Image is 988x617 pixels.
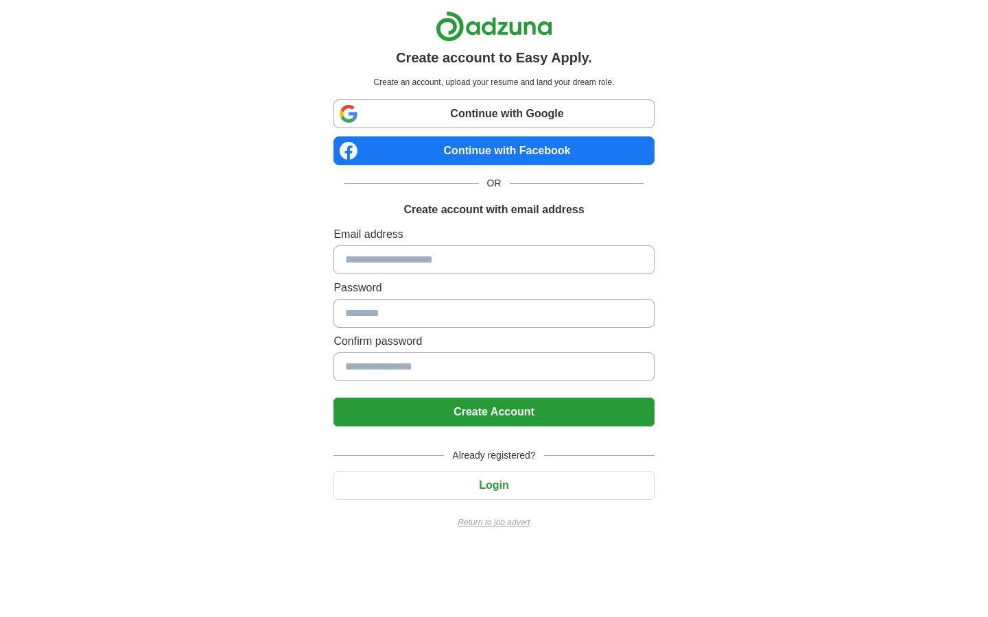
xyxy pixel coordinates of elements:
[436,11,552,42] img: Adzuna logo
[396,47,592,68] h1: Create account to Easy Apply.
[336,76,651,88] p: Create an account, upload your resume and land your dream role.
[479,176,510,191] span: OR
[333,398,654,426] button: Create Account
[333,333,654,350] label: Confirm password
[333,226,654,243] label: Email address
[333,99,654,128] a: Continue with Google
[333,280,654,296] label: Password
[333,516,654,529] a: Return to job advert
[333,471,654,500] button: Login
[333,136,654,165] a: Continue with Facebook
[333,479,654,491] a: Login
[444,448,543,463] span: Already registered?
[403,202,584,218] h1: Create account with email address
